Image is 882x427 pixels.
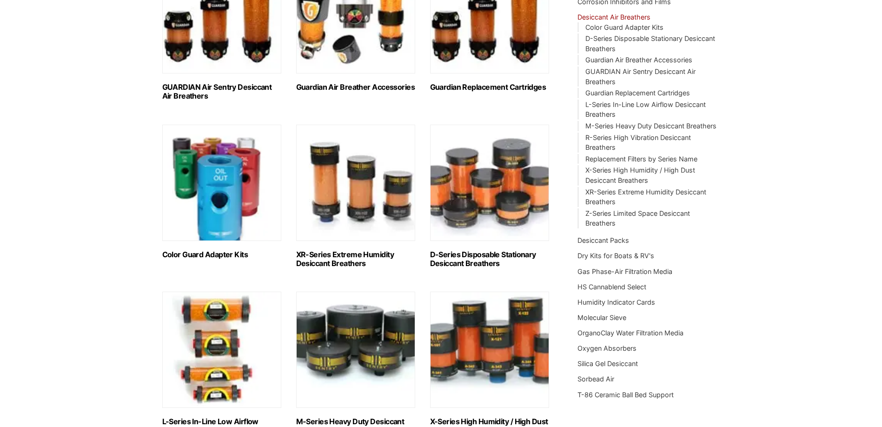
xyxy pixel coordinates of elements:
[577,283,646,291] a: HS Cannablend Select
[430,292,549,408] img: X-Series High Humidity / High Dust Desiccant Breathers
[162,292,281,408] img: L-Series In-Line Low Airflow Desiccant Breathers
[585,89,690,97] a: Guardian Replacement Cartridges
[577,344,637,352] a: Oxygen Absorbers
[162,125,281,259] a: Visit product category Color Guard Adapter Kits
[585,166,695,184] a: X-Series High Humidity / High Dust Desiccant Breathers
[585,56,692,64] a: Guardian Air Breather Accessories
[577,375,614,383] a: Sorbead Air
[585,133,691,152] a: R-Series High Vibration Desiccant Breathers
[162,125,281,241] img: Color Guard Adapter Kits
[585,122,716,130] a: M-Series Heavy Duty Desiccant Breathers
[162,250,281,259] h2: Color Guard Adapter Kits
[585,209,690,227] a: Z-Series Limited Space Desiccant Breathers
[585,34,715,53] a: D-Series Disposable Stationary Desiccant Breathers
[430,250,549,268] h2: D-Series Disposable Stationary Desiccant Breathers
[577,267,672,275] a: Gas Phase-Air Filtration Media
[296,250,415,268] h2: XR-Series Extreme Humidity Desiccant Breathers
[296,125,415,268] a: Visit product category XR-Series Extreme Humidity Desiccant Breathers
[585,155,697,163] a: Replacement Filters by Series Name
[577,298,655,306] a: Humidity Indicator Cards
[577,391,674,399] a: T-86 Ceramic Ball Bed Support
[577,252,654,260] a: Dry Kits for Boats & RV's
[577,236,629,244] a: Desiccant Packs
[430,125,549,268] a: Visit product category D-Series Disposable Stationary Desiccant Breathers
[585,188,706,206] a: XR-Series Extreme Humidity Desiccant Breathers
[585,100,706,119] a: L-Series In-Line Low Airflow Desiccant Breathers
[296,125,415,241] img: XR-Series Extreme Humidity Desiccant Breathers
[430,125,549,241] img: D-Series Disposable Stationary Desiccant Breathers
[585,23,663,31] a: Color Guard Adapter Kits
[162,83,281,100] h2: GUARDIAN Air Sentry Desiccant Air Breathers
[296,83,415,92] h2: Guardian Air Breather Accessories
[577,13,650,21] a: Desiccant Air Breathers
[577,329,683,337] a: OrganoClay Water Filtration Media
[577,360,638,367] a: Silica Gel Desiccant
[430,83,549,92] h2: Guardian Replacement Cartridges
[577,314,626,321] a: Molecular Sieve
[585,67,696,86] a: GUARDIAN Air Sentry Desiccant Air Breathers
[296,292,415,408] img: M-Series Heavy Duty Desiccant Breathers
